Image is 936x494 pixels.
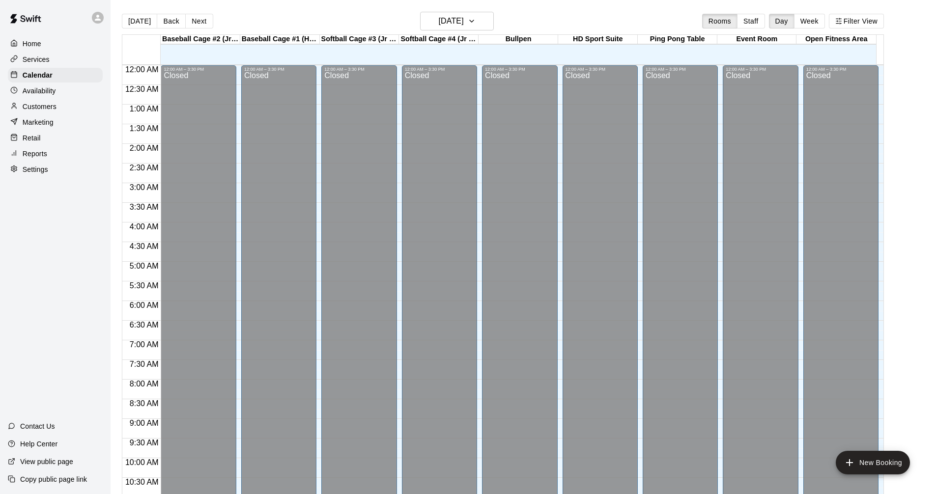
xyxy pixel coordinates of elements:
[23,102,57,111] p: Customers
[399,35,479,44] div: Softball Cage #4 (Jr Hack Attack)
[127,301,161,309] span: 6:00 AM
[320,35,399,44] div: Softball Cage #3 (Jr Hack Attack)
[127,222,161,231] span: 4:00 AM
[829,14,884,28] button: Filter View
[646,67,715,72] div: 12:00 AM – 3:30 PM
[769,14,794,28] button: Day
[8,68,103,82] a: Calendar
[127,144,161,152] span: 2:00 AM
[8,115,103,130] a: Marketing
[717,35,797,44] div: Event Room
[8,99,103,114] a: Customers
[439,14,464,28] h6: [DATE]
[23,70,53,80] p: Calendar
[123,85,161,93] span: 12:30 AM
[161,35,240,44] div: Baseball Cage #2 (Jr Hack Attack)
[127,183,161,192] span: 3:00 AM
[726,67,795,72] div: 12:00 AM – 3:30 PM
[127,380,161,388] span: 8:00 AM
[127,360,161,368] span: 7:30 AM
[23,117,54,127] p: Marketing
[405,67,474,72] div: 12:00 AM – 3:30 PM
[8,36,103,51] a: Home
[185,14,213,28] button: Next
[558,35,638,44] div: HD Sport Suite
[127,203,161,211] span: 3:30 AM
[702,14,737,28] button: Rooms
[479,35,558,44] div: Bullpen
[23,149,47,159] p: Reports
[8,131,103,145] a: Retail
[836,451,910,474] button: add
[20,474,87,484] p: Copy public page link
[123,458,161,467] span: 10:00 AM
[240,35,320,44] div: Baseball Cage #1 (Hack Attack)
[638,35,717,44] div: Ping Pong Table
[127,164,161,172] span: 2:30 AM
[8,83,103,98] a: Availability
[23,133,41,143] p: Retail
[123,478,161,486] span: 10:30 AM
[127,439,161,447] span: 9:30 AM
[20,439,57,449] p: Help Center
[123,65,161,74] span: 12:00 AM
[8,162,103,177] a: Settings
[127,419,161,427] span: 9:00 AM
[23,165,48,174] p: Settings
[127,124,161,133] span: 1:30 AM
[794,14,825,28] button: Week
[157,14,186,28] button: Back
[737,14,765,28] button: Staff
[127,262,161,270] span: 5:00 AM
[23,55,50,64] p: Services
[127,321,161,329] span: 6:30 AM
[127,399,161,408] span: 8:30 AM
[23,86,56,96] p: Availability
[23,39,41,49] p: Home
[485,67,554,72] div: 12:00 AM – 3:30 PM
[164,67,233,72] div: 12:00 AM – 3:30 PM
[122,14,157,28] button: [DATE]
[127,105,161,113] span: 1:00 AM
[8,146,103,161] a: Reports
[127,340,161,349] span: 7:00 AM
[20,457,73,467] p: View public page
[324,67,394,72] div: 12:00 AM – 3:30 PM
[127,242,161,250] span: 4:30 AM
[127,281,161,290] span: 5:30 AM
[8,52,103,67] a: Services
[244,67,313,72] div: 12:00 AM – 3:30 PM
[806,67,876,72] div: 12:00 AM – 3:30 PM
[566,67,635,72] div: 12:00 AM – 3:30 PM
[420,12,494,30] button: [DATE]
[796,35,876,44] div: Open Fitness Area
[20,421,55,431] p: Contact Us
